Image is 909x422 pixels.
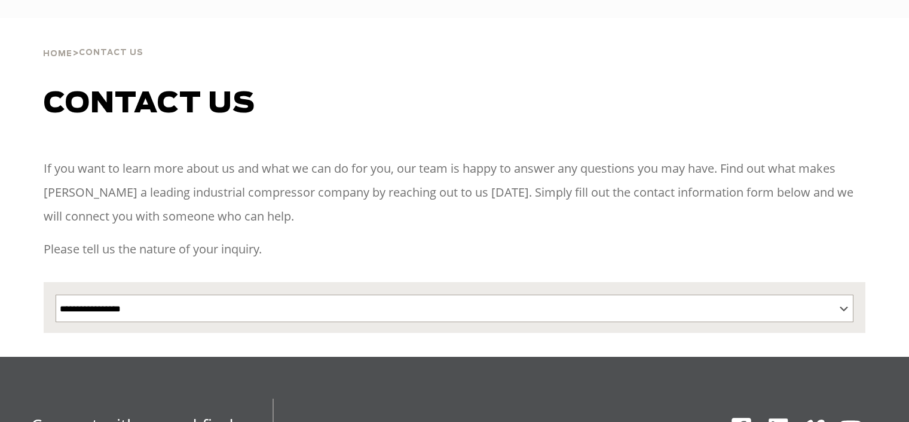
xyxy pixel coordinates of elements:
span: Home [43,50,72,58]
p: If you want to learn more about us and what we can do for you, our team is happy to answer any qu... [44,157,865,228]
a: Home [43,48,72,59]
p: Please tell us the nature of your inquiry. [44,237,865,261]
span: Contact Us [79,49,143,57]
span: Contact us [44,90,255,118]
div: > [43,18,143,63]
